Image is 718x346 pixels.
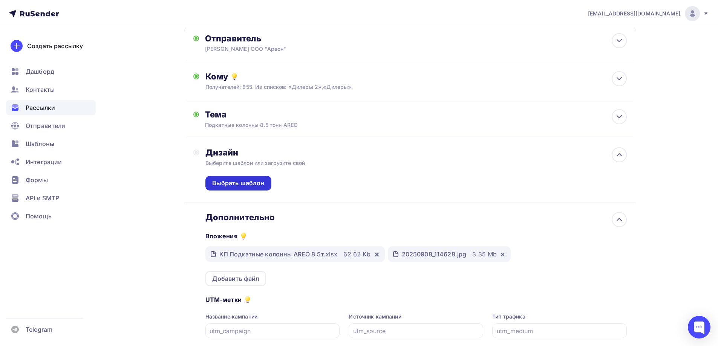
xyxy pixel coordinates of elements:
[6,136,96,151] a: Шаблоны
[205,121,339,129] div: Подкатные колонны 8.5 тонн AREO
[212,274,260,283] div: Добавить файл
[6,100,96,115] a: Рассылки
[205,33,368,44] div: Отправитель
[492,313,627,320] div: Тип трафика
[26,194,59,203] span: API и SMTP
[26,175,48,184] span: Формы
[205,83,585,91] div: Получателей: 855. Из списков: «Дилеры 2»,«Дилеры».
[6,82,96,97] a: Контакты
[27,41,83,50] div: Создать рассылку
[472,250,497,259] div: 3.35 Mb
[205,109,354,120] div: Тема
[205,232,237,241] h5: Вложения
[588,10,680,17] span: [EMAIL_ADDRESS][DOMAIN_NAME]
[205,45,352,53] div: [PERSON_NAME] ООО "Ареон"
[26,85,55,94] span: Контакты
[343,250,370,259] div: 62.62 Kb
[205,147,627,158] div: Дизайн
[26,325,52,334] span: Telegram
[6,172,96,187] a: Формы
[26,67,54,76] span: Дашборд
[26,212,52,221] span: Помощь
[497,326,623,335] input: utm_medium
[205,313,340,320] div: Название кампании
[349,313,483,320] div: Источник кампании
[205,71,627,82] div: Кому
[26,121,66,130] span: Отправители
[6,64,96,79] a: Дашборд
[588,6,709,21] a: [EMAIL_ADDRESS][DOMAIN_NAME]
[205,295,242,304] h5: UTM-метки
[6,118,96,133] a: Отправители
[26,103,55,112] span: Рассылки
[205,212,627,223] div: Дополнительно
[205,159,585,167] div: Выберите шаблон или загрузите свой
[26,157,62,166] span: Интеграции
[26,139,54,148] span: Шаблоны
[210,326,335,335] input: utm_campaign
[353,326,479,335] input: utm_source
[402,250,467,259] div: 20250908_114628.jpg
[219,250,338,259] div: КП Подкатные колонны AREO 8.5т.xlsx
[212,179,265,187] div: Выбрать шаблон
